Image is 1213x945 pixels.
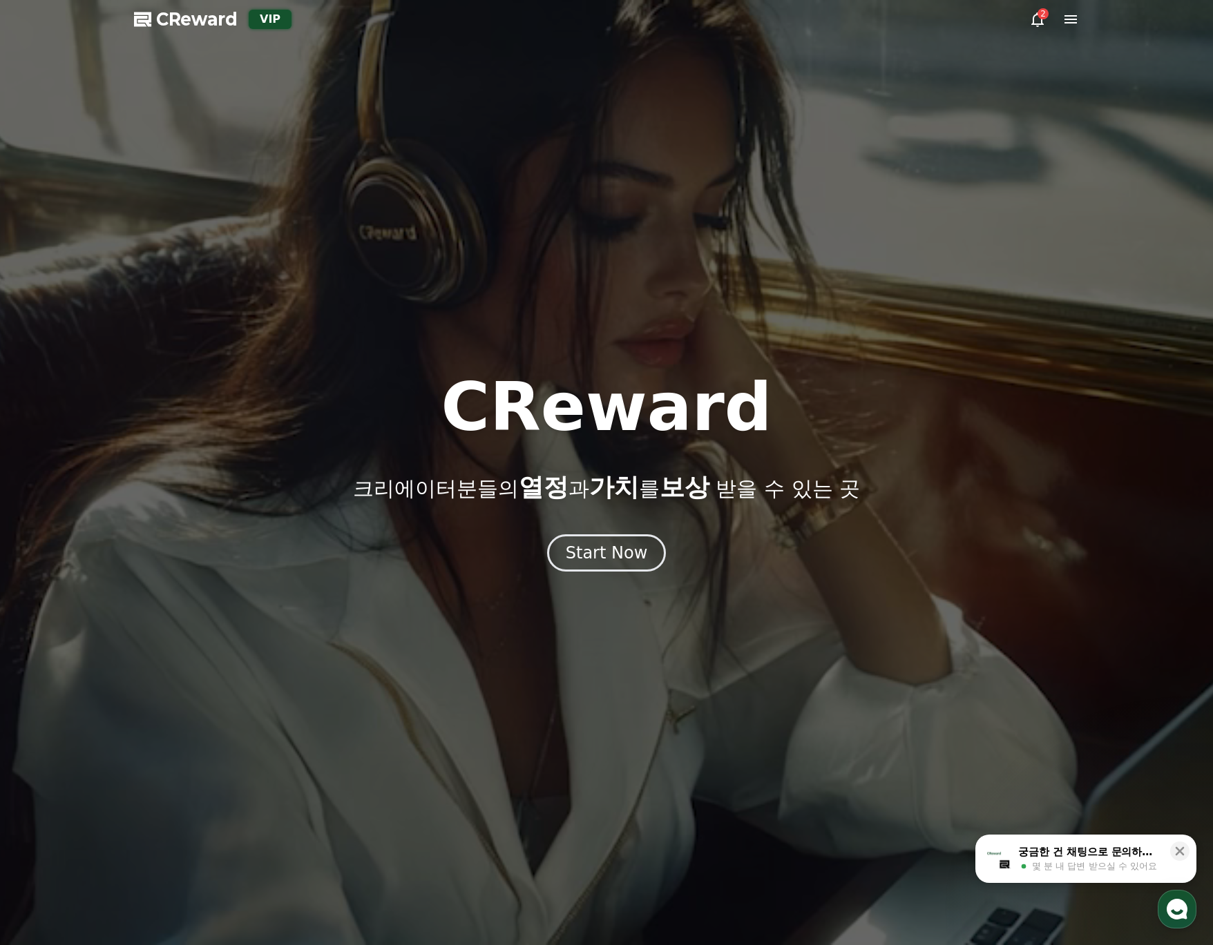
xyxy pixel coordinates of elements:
[134,8,238,30] a: CReward
[1029,11,1046,28] a: 2
[519,473,569,501] span: 열정
[589,473,639,501] span: 가치
[1038,8,1049,19] div: 2
[156,8,238,30] span: CReward
[566,542,648,564] div: Start Now
[547,534,667,572] button: Start Now
[249,10,292,29] div: VIP
[547,548,667,561] a: Start Now
[441,374,772,440] h1: CReward
[353,474,860,501] p: 크리에이터분들의 과 를 받을 수 있는 곳
[660,473,709,501] span: 보상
